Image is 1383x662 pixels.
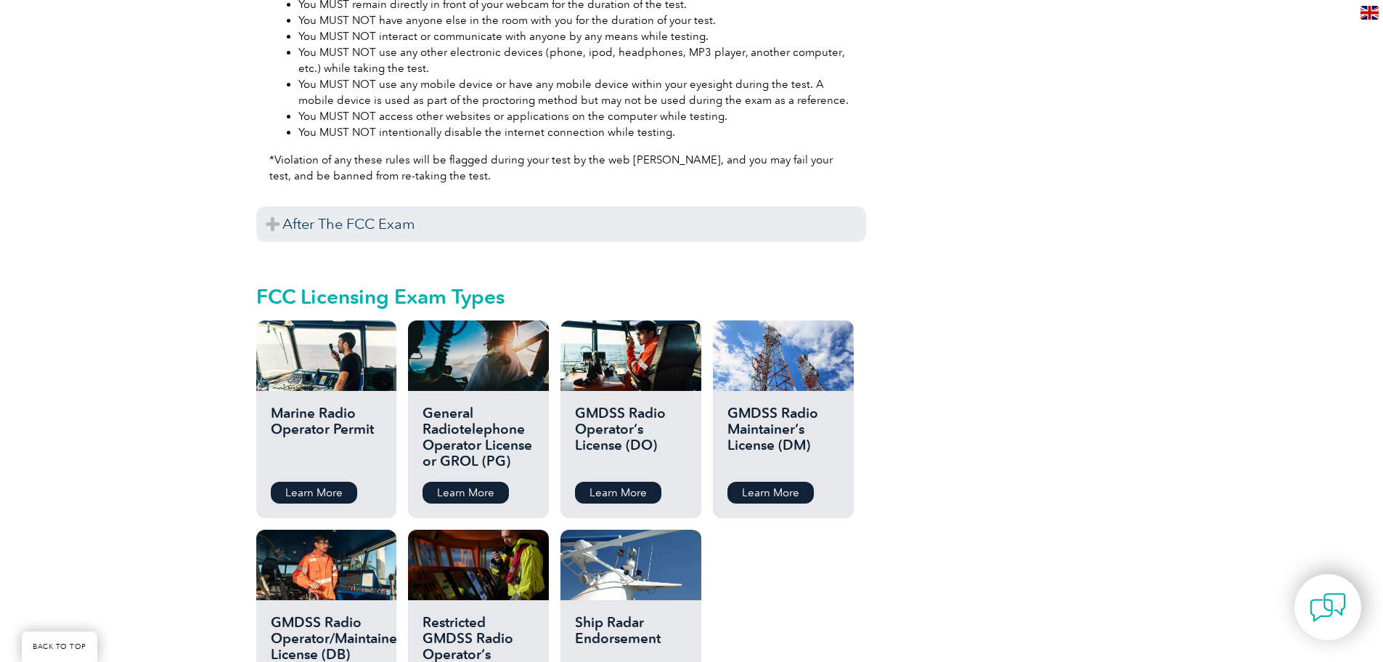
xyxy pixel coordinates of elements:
h2: GMDSS Radio Operator’s License (DO) [575,405,686,471]
li: You MUST NOT interact or communicate with anyone by any means while testing. [298,28,853,44]
a: BACK TO TOP [22,631,97,662]
li: You MUST NOT have anyone else in the room with you for the duration of your test. [298,12,853,28]
a: Learn More [423,482,509,504]
a: Learn More [727,482,814,504]
a: Learn More [271,482,357,504]
h3: After The FCC Exam [256,206,866,242]
h2: General Radiotelephone Operator License or GROL (PG) [423,405,534,471]
a: Learn More [575,482,661,504]
li: You MUST NOT use any other electronic devices (phone, ipod, headphones, MP3 player, another compu... [298,44,853,76]
h2: FCC Licensing Exam Types [256,285,866,308]
li: You MUST NOT use any mobile device or have any mobile device within your eyesight during the test... [298,76,853,108]
p: *Violation of any these rules will be flagged during your test by the web [PERSON_NAME], and you ... [269,152,853,184]
li: You MUST NOT intentionally disable the internet connection while testing. [298,124,853,140]
li: You MUST NOT access other websites or applications on the computer while testing. [298,108,853,124]
img: contact-chat.png [1310,589,1346,626]
h2: GMDSS Radio Maintainer’s License (DM) [727,405,839,471]
h2: Marine Radio Operator Permit [271,405,382,471]
img: en [1360,6,1379,20]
